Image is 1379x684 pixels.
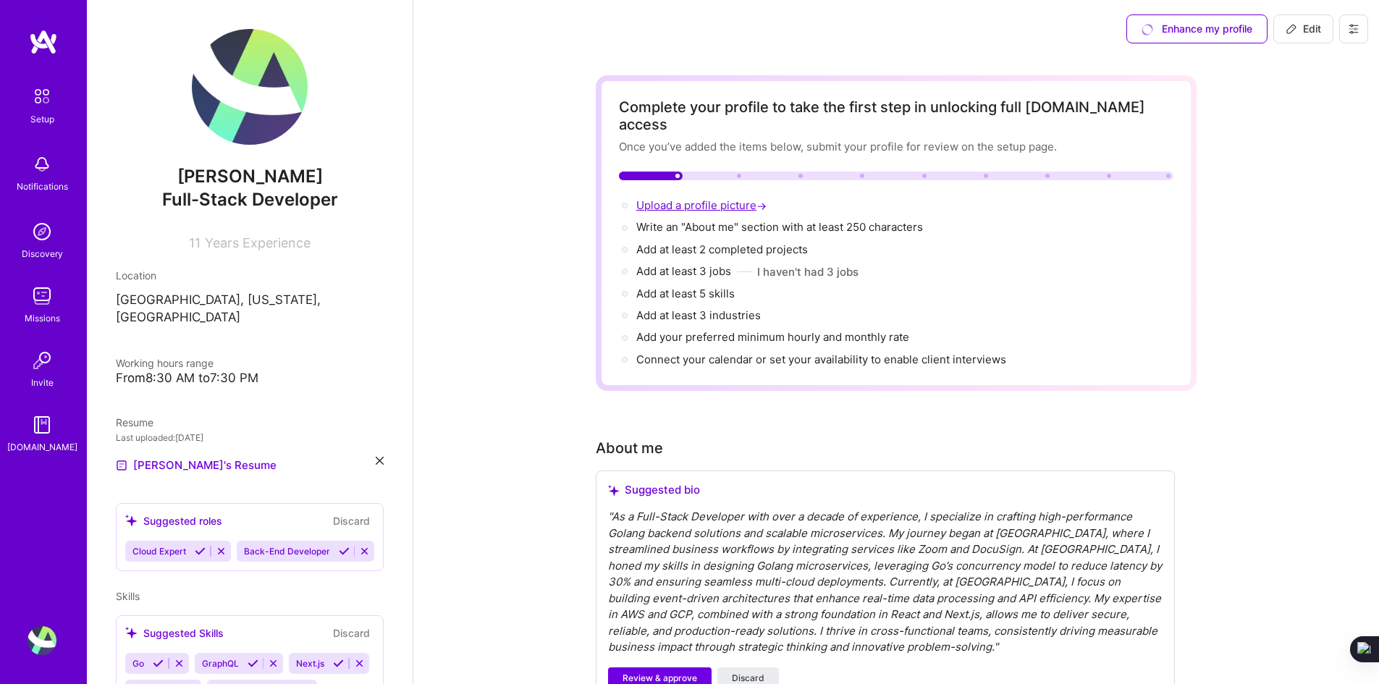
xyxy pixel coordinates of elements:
[359,546,370,557] i: Reject
[636,330,909,344] span: Add your preferred minimum hourly and monthly rate
[28,626,56,655] img: User Avatar
[608,509,1163,656] div: " As a Full-Stack Developer with over a decade of experience, I specialize in crafting high-perfo...
[7,439,77,455] div: [DOMAIN_NAME]
[244,546,330,557] span: Back-End Developer
[116,268,384,283] div: Location
[28,217,56,246] img: discovery
[333,658,344,669] i: Accept
[268,658,279,669] i: Reject
[216,546,227,557] i: Reject
[125,625,224,641] div: Suggested Skills
[329,512,374,529] button: Discard
[116,166,384,187] span: [PERSON_NAME]
[756,198,767,214] span: →
[162,189,338,210] span: Full-Stack Developer
[125,515,138,527] i: icon SuggestedTeams
[132,546,186,557] span: Cloud Expert
[116,416,153,428] span: Resume
[116,430,384,445] div: Last uploaded: [DATE]
[22,246,63,261] div: Discovery
[28,346,56,375] img: Invite
[608,483,1163,497] div: Suggested bio
[125,627,138,639] i: icon SuggestedTeams
[248,658,258,669] i: Accept
[132,658,144,669] span: Go
[31,375,54,390] div: Invite
[116,457,277,474] a: [PERSON_NAME]'s Resume
[153,658,164,669] i: Accept
[1286,22,1321,36] span: Edit
[376,457,384,465] i: icon Close
[757,264,859,279] button: I haven't had 3 jobs
[116,590,140,602] span: Skills
[296,658,324,669] span: Next.js
[29,29,58,55] img: logo
[205,235,311,250] span: Years Experience
[619,139,1173,154] div: Once you’ve added the items below, submit your profile for review on the setup page.
[195,546,206,557] i: Accept
[354,658,365,669] i: Reject
[27,81,57,111] img: setup
[636,352,1006,366] span: Connect your calendar or set your availability to enable client interviews
[28,282,56,311] img: teamwork
[17,179,68,194] div: Notifications
[116,292,384,326] p: [GEOGRAPHIC_DATA], [US_STATE], [GEOGRAPHIC_DATA]
[116,357,214,369] span: Working hours range
[192,29,308,145] img: User Avatar
[329,625,374,641] button: Discard
[116,371,384,386] div: From 8:30 AM to 7:30 PM
[636,308,761,322] span: Add at least 3 industries
[339,546,350,557] i: Accept
[30,111,54,127] div: Setup
[636,242,808,256] span: Add at least 2 completed projects
[28,410,56,439] img: guide book
[189,235,201,250] span: 11
[636,220,926,234] span: Write an "About me" section with at least 250 characters
[125,513,222,528] div: Suggested roles
[608,485,619,496] i: icon SuggestedTeams
[636,264,731,278] span: Add at least 3 jobs
[202,658,239,669] span: GraphQL
[636,287,735,300] span: Add at least 5 skills
[25,311,60,326] div: Missions
[116,460,127,471] img: Resume
[1273,14,1333,43] button: Edit
[24,626,60,655] a: User Avatar
[596,437,663,459] div: About me
[619,98,1173,133] div: Complete your profile to take the first step in unlocking full [DOMAIN_NAME] access
[174,658,185,669] i: Reject
[636,198,769,212] span: Upload a profile picture
[28,150,56,179] img: bell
